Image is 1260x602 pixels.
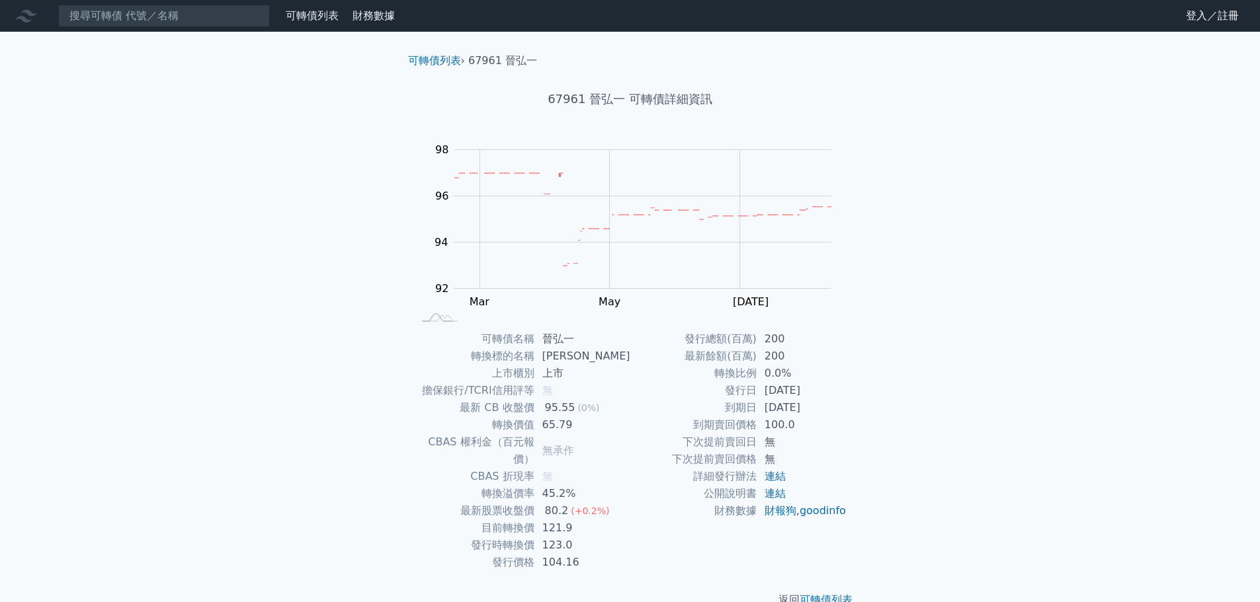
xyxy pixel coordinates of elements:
[577,402,599,413] span: (0%)
[428,143,851,308] g: Chart
[800,504,846,517] a: goodinfo
[733,295,769,308] tspan: [DATE]
[757,330,847,348] td: 200
[1175,5,1249,26] a: 登入／註冊
[413,399,534,416] td: 最新 CB 收盤價
[542,384,553,396] span: 無
[435,282,448,295] tspan: 92
[534,485,630,502] td: 45.2%
[630,365,757,382] td: 轉換比例
[534,365,630,382] td: 上市
[765,470,786,482] a: 連結
[413,365,534,382] td: 上市櫃別
[398,90,863,108] h1: 67961 晉弘一 可轉債詳細資訊
[413,537,534,554] td: 發行時轉換價
[630,382,757,399] td: 發行日
[542,470,553,482] span: 無
[534,330,630,348] td: 晉弘一
[571,506,609,516] span: (+0.2%)
[534,348,630,365] td: [PERSON_NAME]
[599,295,620,308] tspan: May
[413,433,534,468] td: CBAS 權利金（百元報價）
[542,399,578,416] div: 95.55
[413,416,534,433] td: 轉換價值
[534,519,630,537] td: 121.9
[630,399,757,416] td: 到期日
[435,190,448,202] tspan: 96
[630,330,757,348] td: 發行總額(百萬)
[408,54,461,67] a: 可轉債列表
[757,348,847,365] td: 200
[757,502,847,519] td: ,
[757,382,847,399] td: [DATE]
[435,143,448,156] tspan: 98
[534,416,630,433] td: 65.79
[757,451,847,468] td: 無
[413,519,534,537] td: 目前轉換價
[630,348,757,365] td: 最新餘額(百萬)
[542,502,571,519] div: 80.2
[765,487,786,500] a: 連結
[413,485,534,502] td: 轉換溢價率
[630,502,757,519] td: 財務數據
[630,416,757,433] td: 到期賣回價格
[58,5,270,27] input: 搜尋可轉債 代號／名稱
[534,554,630,571] td: 104.16
[757,365,847,382] td: 0.0%
[765,504,796,517] a: 財報狗
[353,9,395,22] a: 財務數據
[470,295,490,308] tspan: Mar
[413,348,534,365] td: 轉換標的名稱
[630,433,757,451] td: 下次提前賣回日
[757,399,847,416] td: [DATE]
[757,416,847,433] td: 100.0
[413,502,534,519] td: 最新股票收盤價
[413,330,534,348] td: 可轉債名稱
[534,537,630,554] td: 123.0
[757,433,847,451] td: 無
[413,468,534,485] td: CBAS 折現率
[408,53,465,69] li: ›
[630,451,757,468] td: 下次提前賣回價格
[468,53,537,69] li: 67961 晉弘一
[630,468,757,485] td: 詳細發行辦法
[435,236,448,248] tspan: 94
[413,554,534,571] td: 發行價格
[413,382,534,399] td: 擔保銀行/TCRI信用評等
[630,485,757,502] td: 公開說明書
[286,9,339,22] a: 可轉債列表
[542,444,574,457] span: 無承作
